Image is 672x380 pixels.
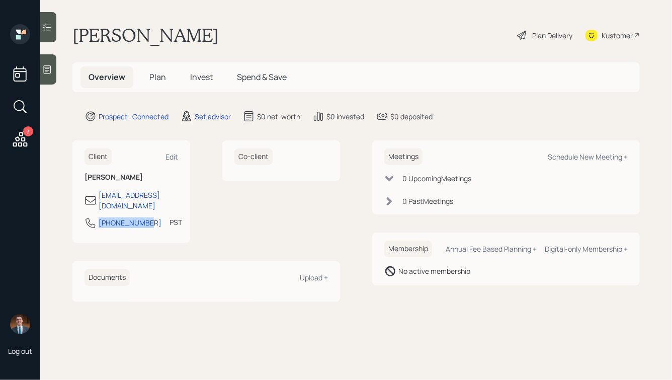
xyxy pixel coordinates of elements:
div: Edit [165,152,178,162]
div: 3 [23,126,33,136]
div: Upload + [300,273,328,282]
div: Schedule New Meeting + [548,152,628,162]
span: Overview [89,71,125,83]
div: $0 net-worth [257,111,300,122]
h6: Client [85,148,112,165]
div: [PHONE_NUMBER] [99,217,161,228]
div: $0 invested [326,111,364,122]
div: Log out [8,346,32,356]
h6: Meetings [384,148,423,165]
div: Annual Fee Based Planning + [446,244,537,254]
h6: Membership [384,241,432,257]
div: Prospect · Connected [99,111,169,122]
div: [EMAIL_ADDRESS][DOMAIN_NAME] [99,190,178,211]
div: Plan Delivery [532,30,572,41]
h1: [PERSON_NAME] [72,24,219,46]
div: 0 Past Meeting s [402,196,453,206]
span: Plan [149,71,166,83]
span: Invest [190,71,213,83]
div: Kustomer [602,30,633,41]
div: Digital-only Membership + [545,244,628,254]
div: 0 Upcoming Meeting s [402,173,471,184]
div: No active membership [398,266,470,276]
div: PST [170,217,182,227]
div: Set advisor [195,111,231,122]
span: Spend & Save [237,71,287,83]
img: hunter_neumayer.jpg [10,314,30,334]
h6: Documents [85,269,130,286]
div: $0 deposited [390,111,433,122]
h6: Co-client [234,148,273,165]
h6: [PERSON_NAME] [85,173,178,182]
